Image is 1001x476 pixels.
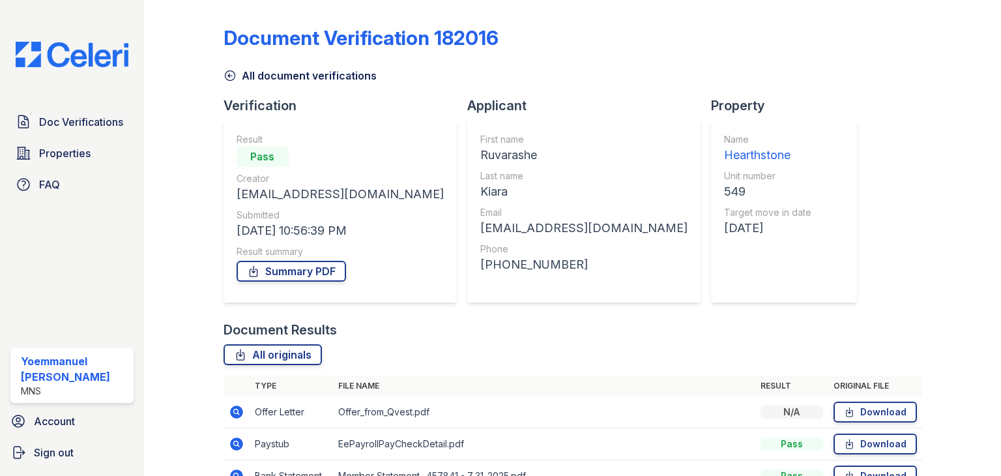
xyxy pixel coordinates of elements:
div: Ruvarashe [480,146,688,164]
td: EePayrollPayCheckDetail.pdf [333,428,755,460]
div: Document Verification 182016 [224,26,499,50]
div: N/A [761,406,823,419]
th: Result [755,376,828,396]
div: Creator [237,172,444,185]
div: Name [724,133,811,146]
th: File name [333,376,755,396]
a: Download [834,434,917,454]
span: Sign out [34,445,74,460]
div: Property [711,97,867,115]
div: Target move in date [724,206,811,219]
a: Sign out [5,439,139,466]
a: Summary PDF [237,261,346,282]
div: [PHONE_NUMBER] [480,256,688,274]
div: Last name [480,170,688,183]
div: Pass [237,146,289,167]
div: Email [480,206,688,219]
div: First name [480,133,688,146]
td: Paystub [250,428,333,460]
span: Properties [39,145,91,161]
th: Type [250,376,333,396]
span: FAQ [39,177,60,192]
div: [DATE] 10:56:39 PM [237,222,444,240]
iframe: chat widget [946,424,988,463]
a: Download [834,402,917,423]
div: Unit number [724,170,811,183]
td: Offer Letter [250,396,333,428]
a: Doc Verifications [10,109,134,135]
div: [EMAIL_ADDRESS][DOMAIN_NAME] [480,219,688,237]
div: Applicant [467,97,711,115]
div: Result [237,133,444,146]
div: MNS [21,385,128,398]
a: All document verifications [224,68,377,83]
div: Phone [480,243,688,256]
div: Submitted [237,209,444,222]
div: Pass [761,438,823,451]
th: Original file [828,376,922,396]
a: Properties [10,140,134,166]
div: Result summary [237,245,444,258]
a: FAQ [10,171,134,198]
div: Hearthstone [724,146,811,164]
div: Verification [224,97,467,115]
a: All originals [224,344,322,365]
div: Yoemmanuel [PERSON_NAME] [21,353,128,385]
span: Doc Verifications [39,114,123,130]
div: [DATE] [724,219,811,237]
div: Document Results [224,321,337,339]
img: CE_Logo_Blue-a8612792a0a2168367f1c8372b55b34899dd931a85d93a1a3d3e32e68fde9ad4.png [5,42,139,67]
a: Name Hearthstone [724,133,811,164]
a: Account [5,408,139,434]
div: Kiara [480,183,688,201]
div: [EMAIL_ADDRESS][DOMAIN_NAME] [237,185,444,203]
div: 549 [724,183,811,201]
span: Account [34,413,75,429]
td: Offer_from_Qvest.pdf [333,396,755,428]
